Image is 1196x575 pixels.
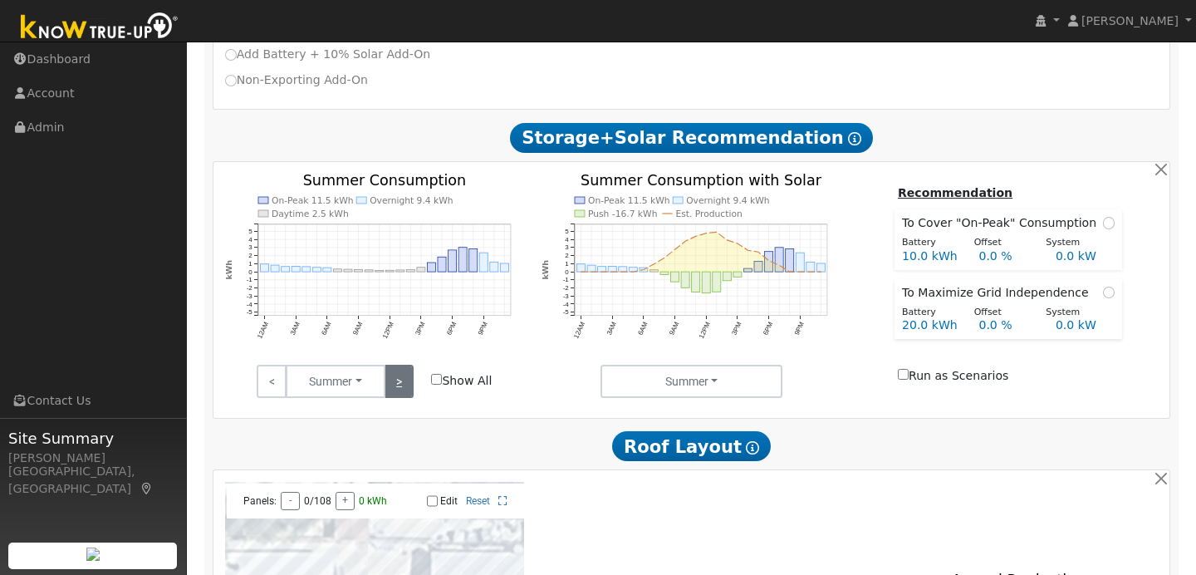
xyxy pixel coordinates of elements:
text: -4 [563,301,570,308]
circle: onclick="" [726,238,728,241]
circle: onclick="" [684,240,687,243]
rect: onclick="" [817,263,826,272]
circle: onclick="" [821,271,823,273]
circle: onclick="" [747,249,750,252]
rect: onclick="" [344,269,352,272]
text: 4 [248,236,252,243]
text: -2 [563,284,570,292]
span: 0 kWh [359,495,387,507]
circle: onclick="" [600,271,603,273]
text: 6AM [637,321,649,337]
text: kWh [541,260,550,280]
circle: onclick="" [705,232,708,234]
div: Battery [893,306,965,320]
rect: onclick="" [302,267,311,272]
label: Non-Exporting Add-On [225,71,368,89]
text: 2 [248,252,252,259]
img: retrieve [86,548,100,561]
rect: onclick="" [755,262,763,273]
rect: onclick="" [427,263,435,272]
circle: onclick="" [622,271,625,273]
rect: onclick="" [765,252,773,272]
label: Show All [431,372,492,390]
div: Battery [893,236,965,250]
circle: onclick="" [799,271,801,273]
circle: onclick="" [611,271,614,273]
rect: onclick="" [713,272,721,292]
input: Add Battery + 10% Solar Add-On [225,49,237,61]
rect: onclick="" [365,270,373,272]
span: [PERSON_NAME] [1081,14,1179,27]
rect: onclick="" [786,249,794,273]
a: Reset [466,495,490,507]
text: -5 [246,308,252,316]
img: Know True-Up [12,9,187,47]
circle: onclick="" [695,235,698,238]
button: + [336,492,355,510]
rect: onclick="" [448,250,457,272]
span: 0/108 [304,495,331,507]
a: Map [140,482,154,495]
label: Edit [440,495,458,507]
rect: onclick="" [630,268,638,272]
text: -4 [246,301,252,308]
div: Offset [965,306,1037,320]
rect: onclick="" [734,272,743,277]
text: 0 [248,268,252,276]
rect: onclick="" [671,272,679,282]
text: 5 [566,228,570,235]
text: Push -16.7 kWh [588,209,658,219]
rect: onclick="" [797,253,805,272]
label: Run as Scenarios [898,367,1008,385]
a: > [385,365,414,398]
text: 2 [566,252,570,259]
button: Summer [600,365,782,398]
circle: onclick="" [768,259,771,262]
text: 3PM [731,321,743,337]
text: 4 [566,236,570,243]
input: Non-Exporting Add-On [225,75,237,86]
circle: onclick="" [664,257,666,259]
circle: onclick="" [674,248,676,251]
rect: onclick="" [354,270,362,273]
rect: onclick="" [609,267,617,273]
rect: onclick="" [260,264,268,272]
text: 12PM [381,321,395,340]
a: Full Screen [498,495,507,507]
text: Overnight 9.4 kWh [370,195,453,206]
u: Recommendation [898,186,1012,199]
text: 3AM [289,321,301,337]
text: 12AM [256,321,270,340]
rect: onclick="" [501,263,509,272]
text: 1 [248,260,252,268]
rect: onclick="" [619,267,627,272]
text: -3 [563,292,570,300]
text: 6PM [762,321,775,337]
input: Show All [431,374,442,385]
circle: onclick="" [778,264,781,267]
rect: onclick="" [692,272,700,292]
span: To Cover "On-Peak" Consumption [902,214,1103,232]
span: Site Summary [8,427,178,450]
div: 10.0 kWh [893,248,969,265]
span: To Maximize Grid Independence [902,284,1096,302]
rect: onclick="" [577,264,586,272]
rect: onclick="" [385,270,394,272]
text: 3 [566,244,570,252]
circle: onclick="" [810,271,812,273]
circle: onclick="" [789,271,792,273]
text: 9PM [794,321,806,337]
circle: onclick="" [716,231,718,233]
text: kWh [224,260,233,280]
rect: onclick="" [744,268,752,272]
label: Add Battery + 10% Solar Add-On [225,46,431,63]
text: -5 [563,308,570,316]
rect: onclick="" [417,268,425,272]
text: -1 [563,277,570,284]
div: [GEOGRAPHIC_DATA], [GEOGRAPHIC_DATA] [8,463,178,498]
rect: onclick="" [406,270,414,273]
rect: onclick="" [479,253,488,272]
button: - [281,492,300,510]
div: [PERSON_NAME] [8,450,178,467]
div: 20.0 kWh [893,317,969,334]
